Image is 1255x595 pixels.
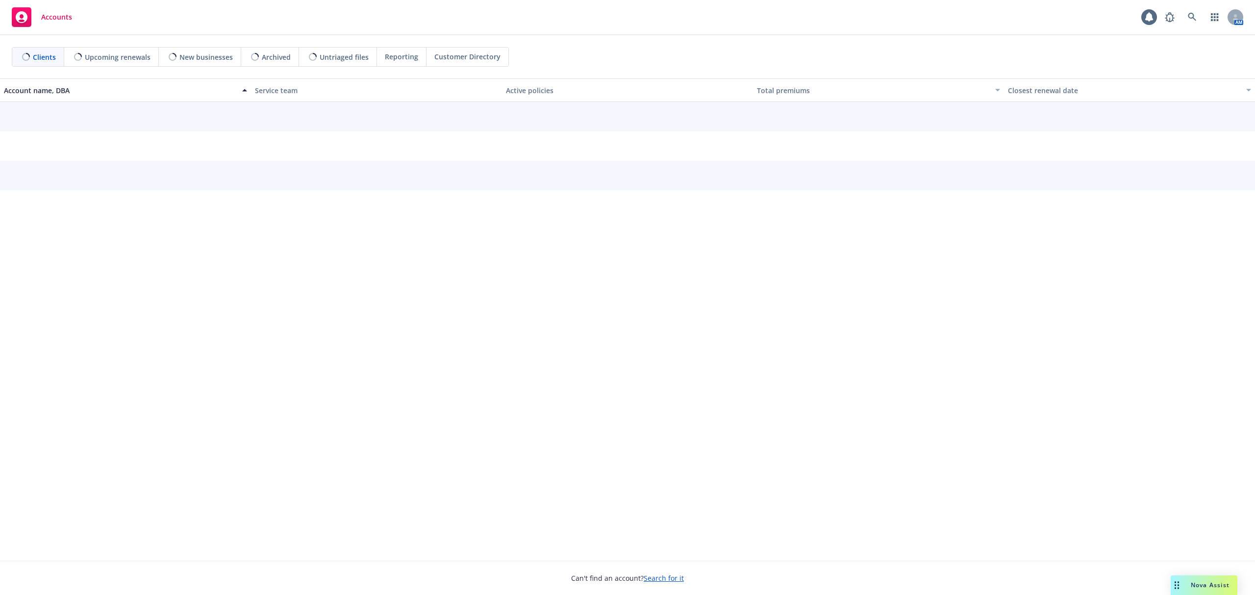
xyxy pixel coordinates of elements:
a: Search for it [644,573,684,583]
span: Untriaged files [320,52,369,62]
span: New businesses [179,52,233,62]
span: Reporting [385,51,418,62]
a: Switch app [1205,7,1225,27]
div: Active policies [506,85,749,96]
span: Clients [33,52,56,62]
button: Closest renewal date [1004,78,1255,102]
span: Archived [262,52,291,62]
span: Nova Assist [1191,581,1230,589]
div: Account name, DBA [4,85,236,96]
div: Closest renewal date [1008,85,1240,96]
span: Upcoming renewals [85,52,151,62]
a: Accounts [8,3,76,31]
div: Drag to move [1171,575,1183,595]
button: Total premiums [753,78,1004,102]
span: Customer Directory [434,51,501,62]
div: Total premiums [757,85,989,96]
a: Search [1182,7,1202,27]
button: Service team [251,78,502,102]
span: Can't find an account? [571,573,684,583]
div: Service team [255,85,498,96]
button: Active policies [502,78,753,102]
span: Accounts [41,13,72,21]
button: Nova Assist [1171,575,1237,595]
a: Report a Bug [1160,7,1180,27]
